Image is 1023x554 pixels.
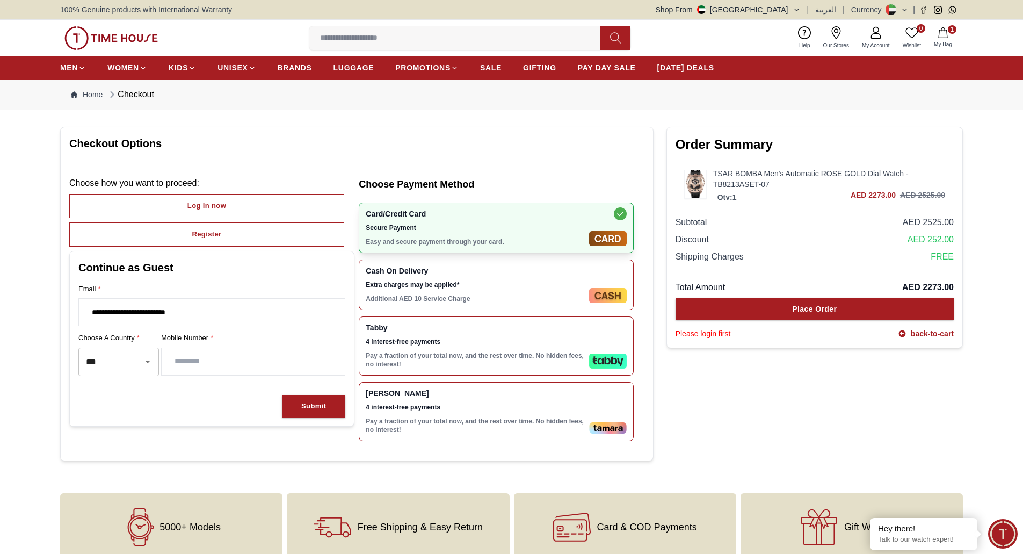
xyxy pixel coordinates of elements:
[900,190,945,200] h3: AED 2525.00
[988,519,1018,549] div: Chat Widget
[898,41,925,49] span: Wishlist
[844,522,903,533] span: Gift Wrapping
[69,222,354,247] a: Register
[817,24,855,52] a: Our Stores
[301,400,326,413] div: Submit
[366,224,585,232] span: Secure Payment
[333,58,374,77] a: LUGGAGE
[676,216,707,229] span: Subtotal
[366,210,585,218] span: Card/Credit Card
[858,41,894,49] span: My Account
[793,24,817,52] a: Help
[217,58,256,77] a: UNISEX
[795,41,815,49] span: Help
[578,62,636,73] span: PAY DAY SALE
[676,281,725,294] span: Total Amount
[366,389,585,398] span: [PERSON_NAME]
[948,6,956,14] a: Whatsapp
[366,417,585,434] p: Pay a fraction of your total now, and the rest over time. No hidden fees, no interest!
[107,88,154,101] div: Checkout
[927,25,959,51] button: 1My Bag
[366,294,585,303] p: Additional AED 10 Service Charge
[656,4,801,15] button: Shop From[GEOGRAPHIC_DATA]
[919,6,927,14] a: Facebook
[930,40,956,48] span: My Bag
[902,281,954,294] span: AED 2273.00
[931,250,954,263] span: FREE
[851,190,896,200] span: AED 2273.00
[366,267,585,275] span: Cash On Delivery
[107,58,147,77] a: WOMEN
[697,5,706,14] img: United Arab Emirates
[948,25,956,34] span: 1
[69,194,354,218] a: Log in now
[282,395,345,418] button: Submit
[523,62,556,73] span: GIFTING
[685,170,706,198] img: ...
[657,62,714,73] span: [DATE] DEALS
[333,62,374,73] span: LUGGAGE
[934,6,942,14] a: Instagram
[78,333,142,343] span: Choose a country
[161,333,345,343] label: Mobile Number
[217,62,248,73] span: UNISEX
[676,250,744,263] span: Shipping Charges
[903,216,954,229] span: AED 2525.00
[78,260,345,275] h2: Continue as Guest
[917,24,925,33] span: 0
[589,422,627,434] img: Tamara
[69,136,644,151] h1: Checkout Options
[107,62,139,73] span: WOMEN
[676,136,954,153] h2: Order Summary
[523,58,556,77] a: GIFTING
[578,58,636,77] a: PAY DAY SALE
[657,58,714,77] a: [DATE] DEALS
[60,4,232,15] span: 100% Genuine products with International Warranty
[896,24,927,52] a: 0Wishlist
[60,58,86,77] a: MEN
[676,233,709,246] span: Discount
[366,337,585,346] span: 4 interest-free payments
[713,168,945,190] a: TSAR BOMBA Men's Automatic ROSE GOLD Dial Watch - TB8213ASET-07
[819,41,853,49] span: Our Stores
[366,280,585,289] span: Extra charges may be applied*
[480,58,502,77] a: SALE
[908,233,954,246] span: AED 252.00
[597,522,697,533] span: Card & COD Payments
[807,4,809,15] span: |
[395,62,451,73] span: PROMOTIONS
[480,62,502,73] span: SALE
[815,4,836,15] button: العربية
[589,231,627,246] img: Card/Credit Card
[898,328,954,339] a: back-to-cart
[64,26,158,50] img: ...
[878,523,969,534] div: Hey there!
[169,62,188,73] span: KIDS
[589,354,627,369] img: Tabby
[589,288,627,303] img: Cash On Delivery
[69,222,344,247] button: Register
[69,177,354,190] p: Choose how you want to proceed :
[159,522,221,533] span: 5000+ Models
[69,194,344,218] button: Log in now
[60,80,963,110] nav: Breadcrumb
[140,354,155,369] button: Open
[359,177,644,192] h2: Choose Payment Method
[792,304,837,314] div: Place Order
[395,58,459,77] a: PROMOTIONS
[676,298,954,320] button: Place Order
[187,200,226,212] div: Log in now
[843,4,845,15] span: |
[366,323,585,332] span: Tabby
[169,58,196,77] a: KIDS
[358,522,483,533] span: Free Shipping & Easy Return
[715,192,739,203] p: Qty: 1
[851,4,886,15] div: Currency
[192,228,222,241] div: Register
[278,58,312,77] a: BRANDS
[78,284,345,294] label: Email
[676,328,731,339] div: Please login first
[278,62,312,73] span: BRANDS
[366,238,585,246] p: Easy and secure payment through your card.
